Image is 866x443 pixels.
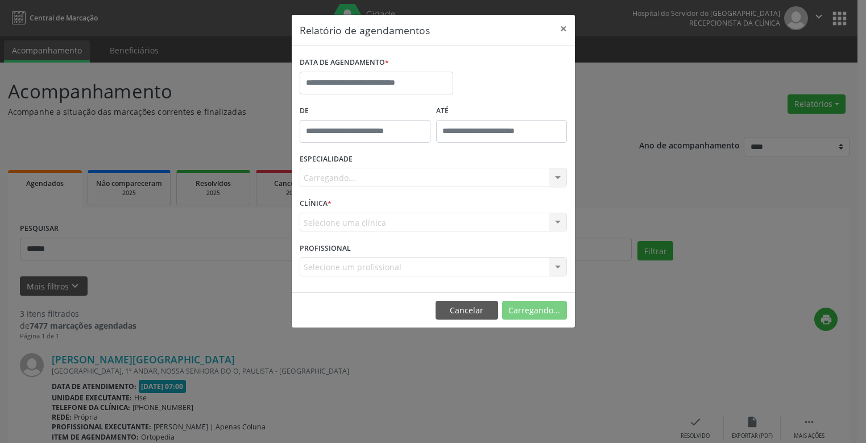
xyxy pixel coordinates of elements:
label: DATA DE AGENDAMENTO [300,54,389,72]
button: Close [552,15,575,43]
button: Carregando... [502,301,567,320]
label: CLÍNICA [300,195,332,213]
h5: Relatório de agendamentos [300,23,430,38]
label: ESPECIALIDADE [300,151,353,168]
button: Cancelar [436,301,498,320]
label: De [300,102,430,120]
label: PROFISSIONAL [300,239,351,257]
label: ATÉ [436,102,567,120]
